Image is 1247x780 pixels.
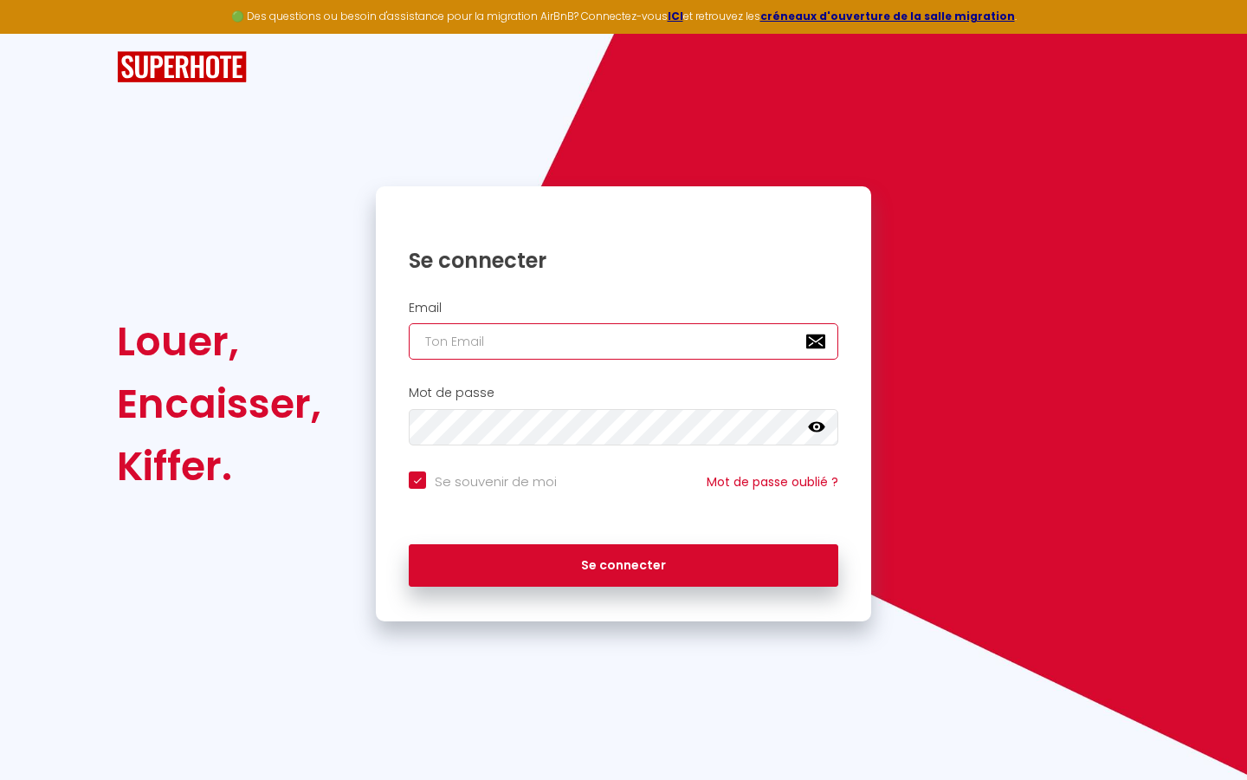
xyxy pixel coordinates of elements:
[14,7,66,59] button: Ouvrir le widget de chat LiveChat
[707,473,838,491] a: Mot de passe oublié ?
[760,9,1015,23] a: créneaux d'ouverture de la salle migration
[117,310,321,373] div: Louer,
[409,247,838,274] h1: Se connecter
[117,51,247,83] img: SuperHote logo
[409,301,838,315] h2: Email
[117,373,321,435] div: Encaisser,
[409,323,838,360] input: Ton Email
[409,544,838,588] button: Se connecter
[668,9,683,23] a: ICI
[409,386,838,400] h2: Mot de passe
[117,435,321,497] div: Kiffer.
